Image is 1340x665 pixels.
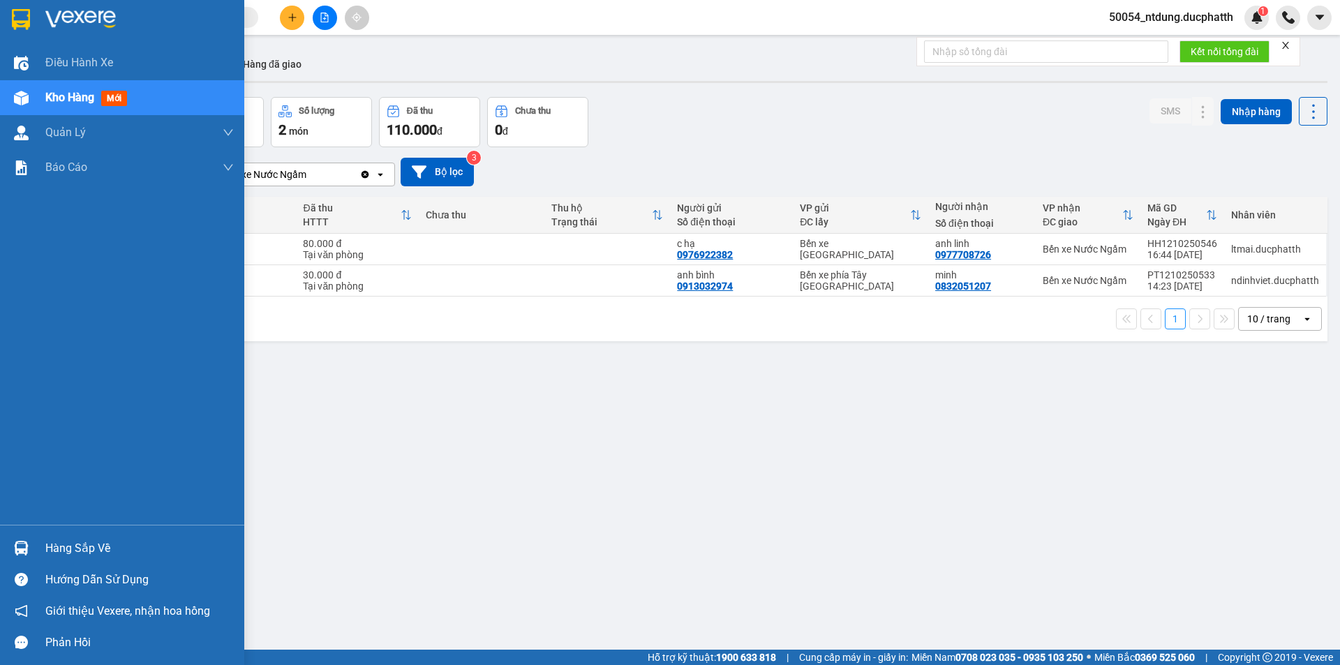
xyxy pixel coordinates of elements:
div: 30.000 đ [303,269,412,281]
div: Nhân viên [1231,209,1319,221]
span: Giới thiệu Vexere, nhận hoa hồng [45,602,210,620]
input: Nhập số tổng đài [924,40,1168,63]
div: Tại văn phòng [303,281,412,292]
span: Quản Lý [45,124,86,141]
div: Số điện thoại [677,216,786,227]
strong: 1900 633 818 [716,652,776,663]
div: 0913032974 [677,281,733,292]
div: Bến xe Nước Ngầm [1043,275,1133,286]
button: caret-down [1307,6,1332,30]
sup: 1 [1258,6,1268,16]
span: Kết nối tổng đài [1191,44,1258,59]
span: ⚪️ [1087,655,1091,660]
div: Chưa thu [426,209,537,221]
span: down [223,127,234,138]
div: HH1210250546 [1147,238,1217,249]
div: Ngày ĐH [1147,216,1206,227]
svg: open [1302,313,1313,324]
div: Mã GD [1147,202,1206,214]
sup: 3 [467,151,481,165]
div: Chưa thu [515,106,551,116]
th: Toggle SortBy [296,197,419,234]
div: ndinhviet.ducphatth [1231,275,1319,286]
span: down [223,162,234,173]
button: aim [345,6,369,30]
img: phone-icon [1282,11,1295,24]
div: Số điện thoại [935,218,1029,229]
button: file-add [313,6,337,30]
th: Toggle SortBy [544,197,670,234]
span: | [787,650,789,665]
div: Bến xe phía Tây [GEOGRAPHIC_DATA] [800,269,921,292]
button: Chưa thu0đ [487,97,588,147]
div: Bến xe [GEOGRAPHIC_DATA] [800,238,921,260]
button: Kết nối tổng đài [1179,40,1270,63]
button: plus [280,6,304,30]
div: c hạ [677,238,786,249]
div: 80.000 đ [303,238,412,249]
div: Phản hồi [45,632,234,653]
div: Hướng dẫn sử dụng [45,569,234,590]
div: HTTT [303,216,401,227]
div: VP nhận [1043,202,1122,214]
svg: open [375,169,386,180]
div: Tại văn phòng [303,249,412,260]
span: file-add [320,13,329,22]
span: 0 [495,121,502,138]
div: Bến xe Nước Ngầm [223,167,306,181]
th: Toggle SortBy [793,197,928,234]
div: Bến xe Nước Ngầm [1043,244,1133,255]
div: ĐC lấy [800,216,910,227]
span: Điều hành xe [45,54,113,71]
span: question-circle [15,573,28,586]
div: minh [935,269,1029,281]
img: solution-icon [14,160,29,175]
span: close [1281,40,1290,50]
span: 2 [278,121,286,138]
div: 14:23 [DATE] [1147,281,1217,292]
div: 0977708726 [935,249,991,260]
span: đ [502,126,508,137]
div: Người gửi [677,202,786,214]
div: Hàng sắp về [45,538,234,559]
button: Đã thu110.000đ [379,97,480,147]
img: logo-vxr [12,9,30,30]
th: Toggle SortBy [1036,197,1140,234]
button: 1 [1165,308,1186,329]
div: Trạng thái [551,216,652,227]
div: 16:44 [DATE] [1147,249,1217,260]
span: Báo cáo [45,158,87,176]
div: 0976922382 [677,249,733,260]
span: caret-down [1313,11,1326,24]
div: anh linh [935,238,1029,249]
div: ltmai.ducphatth [1231,244,1319,255]
div: Số lượng [299,106,334,116]
img: warehouse-icon [14,56,29,70]
button: SMS [1149,98,1191,124]
img: icon-new-feature [1251,11,1263,24]
span: Miền Bắc [1094,650,1195,665]
img: warehouse-icon [14,91,29,105]
div: ĐC giao [1043,216,1122,227]
div: Đã thu [303,202,401,214]
span: 1 [1260,6,1265,16]
div: PT1210250533 [1147,269,1217,281]
input: Selected Bến xe Nước Ngầm. [308,167,309,181]
th: Toggle SortBy [1140,197,1224,234]
span: copyright [1263,652,1272,662]
span: Kho hàng [45,91,94,104]
span: Cung cấp máy in - giấy in: [799,650,908,665]
div: anh bình [677,269,786,281]
span: | [1205,650,1207,665]
span: 110.000 [387,121,437,138]
span: notification [15,604,28,618]
div: Đã thu [407,106,433,116]
button: Bộ lọc [401,158,474,186]
span: món [289,126,308,137]
div: 0832051207 [935,281,991,292]
strong: 0708 023 035 - 0935 103 250 [955,652,1083,663]
span: 50054_ntdung.ducphatth [1098,8,1244,26]
strong: 0369 525 060 [1135,652,1195,663]
span: đ [437,126,442,137]
img: warehouse-icon [14,126,29,140]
